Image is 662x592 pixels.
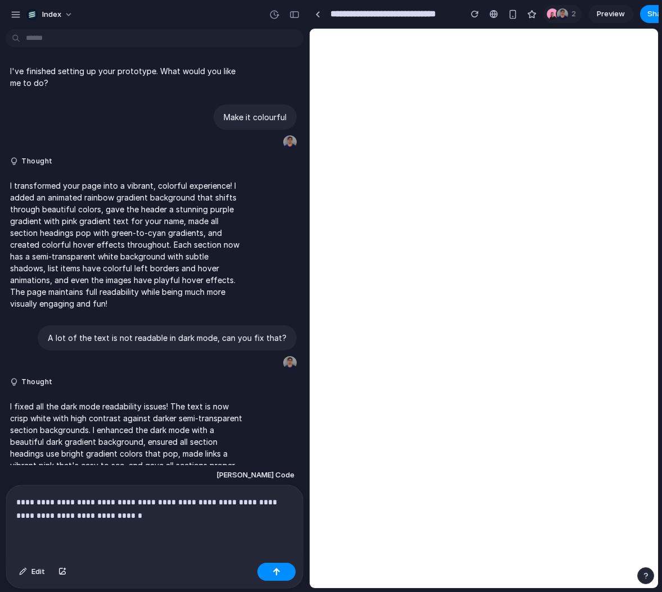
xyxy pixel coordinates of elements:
span: Edit [31,566,45,577]
p: A lot of the text is not readable in dark mode, can you fix that? [48,332,287,344]
span: 2 [572,8,579,20]
a: Preview [588,5,633,23]
p: I transformed your page into a vibrant, colorful experience! I added an animated rainbow gradient... [10,180,243,309]
button: Edit [13,563,51,581]
p: I fixed all the dark mode readability issues! The text is now crisp white with high contrast agai... [10,400,243,507]
span: [PERSON_NAME] Code [216,470,294,481]
p: I've finished setting up your prototype. What would you like me to do? [10,65,243,89]
button: [PERSON_NAME] Code [213,465,298,485]
button: Index [22,6,79,24]
span: Index [42,9,61,20]
p: Make it colourful [224,111,287,123]
span: Preview [597,8,625,20]
div: 2 [543,5,582,23]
